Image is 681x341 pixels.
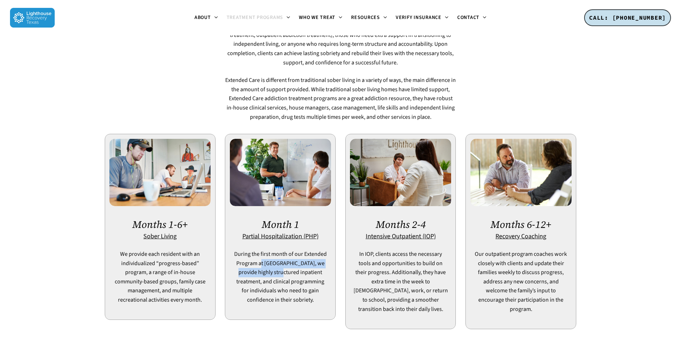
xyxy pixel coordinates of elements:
[376,218,426,231] a: Months 2-4
[225,13,456,76] p: Extended Care Addiction Treatment is designed for clients who have struggled to maintain sobriety...
[396,14,441,21] span: Verify Insurance
[10,8,55,28] img: Lighthouse Recovery Texas
[222,15,295,21] a: Treatment Programs
[194,14,211,21] span: About
[242,232,319,241] a: Partial Hospitalization (PHP)
[473,250,568,314] p: Our outpatient program coaches work closely with clients and update their families weekly to disc...
[391,15,453,21] a: Verify Insurance
[366,232,436,241] a: Intensive Outpatient (IOP)
[113,250,208,305] p: We provide each resident with an individualized “progress-based” program, a range of in-house com...
[299,14,335,21] span: Who We Treat
[143,232,177,241] a: Sober Living
[457,14,479,21] span: Contact
[225,76,456,122] p: Extended Care is different from traditional sober living in a variety of ways, the main differenc...
[233,250,328,305] p: During the first month of our Extended Program at [GEOGRAPHIC_DATA], we provide highly structured...
[347,15,391,21] a: Resources
[589,14,666,21] span: CALL: [PHONE_NUMBER]
[295,15,347,21] a: Who We Treat
[490,218,551,231] a: Months 6-12+
[351,14,380,21] span: Resources
[495,232,546,241] a: Recovery Coaching
[453,15,491,21] a: Contact
[227,14,283,21] span: Treatment Programs
[262,218,299,231] a: Month 1
[190,15,222,21] a: About
[584,9,671,26] a: CALL: [PHONE_NUMBER]
[132,218,188,231] a: Months 1-6+
[353,250,448,314] p: In IOP, clients access the necessary tools and opportunities to build on their progress. Addition...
